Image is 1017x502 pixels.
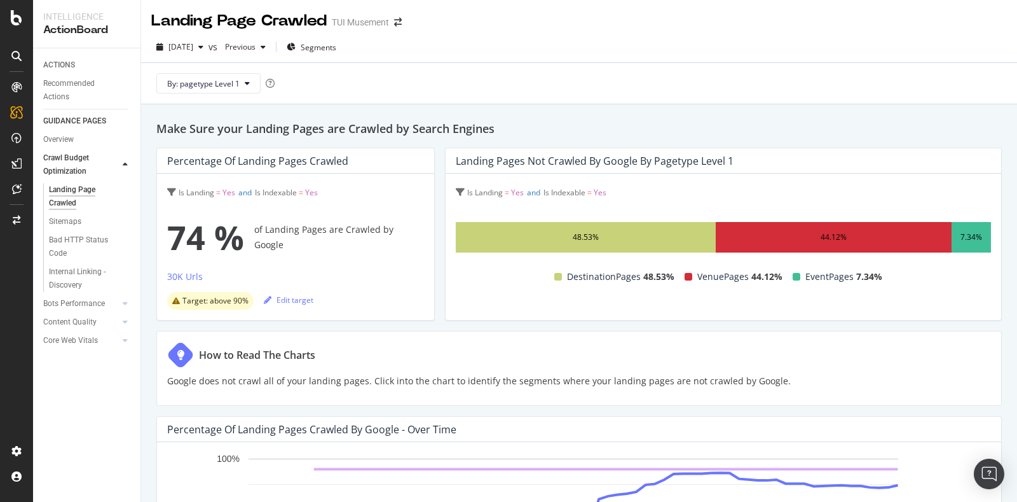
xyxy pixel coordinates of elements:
[527,187,540,198] span: and
[156,73,261,94] button: By: pagetype Level 1
[220,41,256,52] span: Previous
[151,10,327,32] div: Landing Page Crawled
[697,269,749,284] span: VenuePages
[49,183,119,210] div: Landing Page Crawled
[567,269,641,284] span: DestinationPages
[167,212,244,263] span: 74 %
[305,187,318,198] span: Yes
[299,187,303,198] span: =
[960,230,982,245] div: 7.34%
[332,16,389,29] div: TUI Musement
[49,215,81,228] div: Sitemaps
[505,187,509,198] span: =
[43,316,119,329] a: Content Quality
[856,269,882,284] span: 7.34%
[151,37,208,57] button: [DATE]
[43,77,132,104] a: Recommended Actions
[394,18,402,27] div: arrow-right-arrow-left
[43,151,109,178] div: Crawl Budget Optimization
[456,155,734,167] div: Landing Pages not Crawled by Google by pagetype Level 1
[43,10,130,23] div: Intelligence
[217,454,240,464] text: 100%
[49,215,132,228] a: Sitemaps
[573,230,599,245] div: 48.53%
[974,459,1004,489] div: Open Intercom Messenger
[43,59,132,72] a: ACTIONS
[643,269,674,284] span: 48.53%
[156,120,1002,137] h2: Make Sure your Landing Pages are Crawled by Search Engines
[182,297,249,305] span: Target: above 90%
[43,316,97,329] div: Content Quality
[199,347,315,363] div: How to Read The Charts
[208,41,220,53] span: vs
[43,115,132,128] a: GUIDANCE PAGES
[238,187,252,198] span: and
[43,77,119,104] div: Recommended Actions
[49,234,132,260] a: Bad HTTP Status Code
[49,234,120,260] div: Bad HTTP Status Code
[167,292,254,310] div: warning label
[167,212,424,263] div: of Landing Pages are Crawled by Google
[43,334,119,347] a: Core Web Vitals
[587,187,592,198] span: =
[216,187,221,198] span: =
[167,78,240,89] span: By: pagetype Level 1
[821,230,847,245] div: 44.12%
[43,297,105,310] div: Bots Performance
[220,37,271,57] button: Previous
[179,187,214,198] span: Is Landing
[43,334,98,347] div: Core Web Vitals
[43,133,132,146] a: Overview
[167,269,203,289] button: 30K Urls
[167,270,203,283] div: 30K Urls
[168,41,193,52] span: 2025 Aug. 18th
[49,183,132,210] a: Landing Page Crawled
[49,265,132,292] a: Internal Linking - Discovery
[805,269,854,284] span: EventPages
[43,151,119,178] a: Crawl Budget Optimization
[467,187,503,198] span: Is Landing
[594,187,606,198] span: Yes
[543,187,585,198] span: Is Indexable
[43,59,75,72] div: ACTIONS
[43,133,74,146] div: Overview
[43,23,130,38] div: ActionBoard
[264,295,313,305] div: Edit target
[167,373,791,389] p: Google does not crawl all of your landing pages. Click into the chart to identify the segments wh...
[43,115,106,128] div: GUIDANCE PAGES
[49,265,121,292] div: Internal Linking - Discovery
[167,423,456,436] div: Percentage of Landing Pages Crawled by Google - Over Time
[255,187,297,198] span: Is Indexable
[264,289,313,310] button: Edit target
[43,297,119,310] a: Bots Performance
[751,269,782,284] span: 44.12%
[282,37,341,57] button: Segments
[167,155,348,167] div: Percentage of Landing Pages Crawled
[511,187,524,198] span: Yes
[222,187,235,198] span: Yes
[301,42,336,53] span: Segments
